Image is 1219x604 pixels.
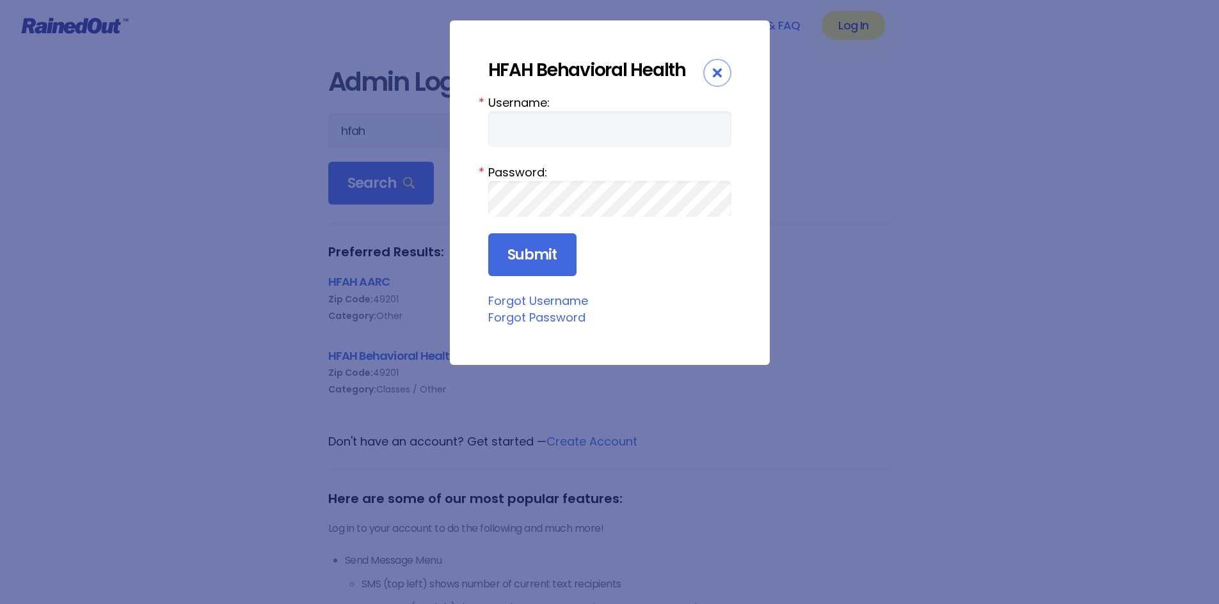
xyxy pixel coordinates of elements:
[488,164,731,181] label: Password:
[488,293,588,309] a: Forgot Username
[703,59,731,87] div: Close
[488,309,586,325] a: Forgot Password
[488,94,731,111] label: Username:
[488,233,577,277] input: Submit
[488,59,703,81] div: HFAH Behavioral Health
